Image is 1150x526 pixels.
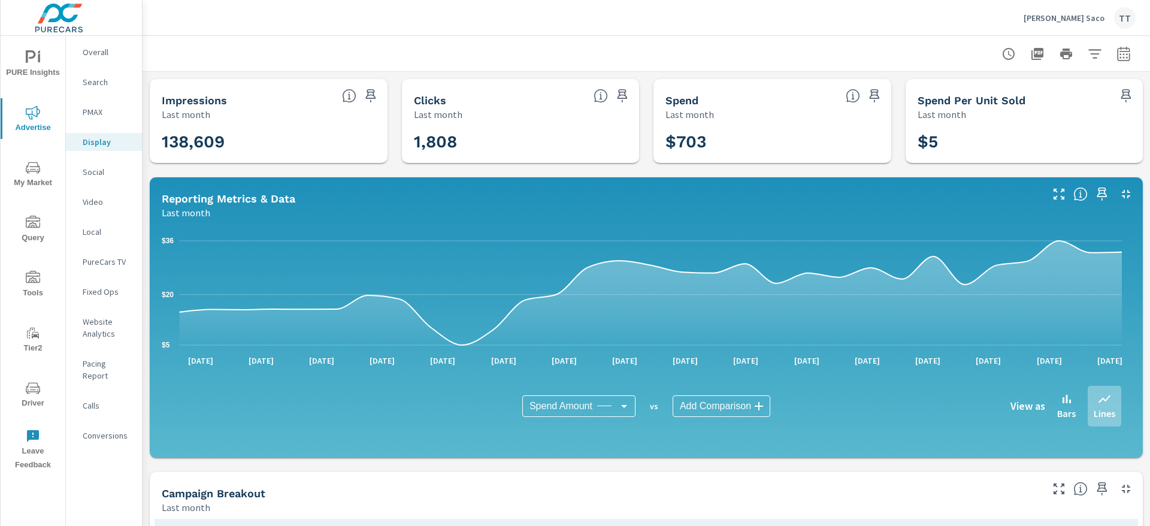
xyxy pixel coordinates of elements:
[162,291,174,299] text: $20
[4,161,62,190] span: My Market
[66,283,142,301] div: Fixed Ops
[918,94,1025,107] h5: Spend Per Unit Sold
[635,401,673,412] p: vs
[1094,406,1115,421] p: Lines
[1073,482,1088,496] span: This is a summary of Display performance results by campaign. Each column can be sorted.
[1049,185,1069,204] button: Make Fullscreen
[301,355,343,367] p: [DATE]
[83,136,132,148] p: Display
[665,94,698,107] h5: Spend
[1112,42,1136,66] button: Select Date Range
[594,89,608,103] span: The number of times an ad was clicked by a consumer.
[1049,479,1069,498] button: Make Fullscreen
[66,223,142,241] div: Local
[4,50,62,80] span: PURE Insights
[1054,42,1078,66] button: Print Report
[1024,13,1104,23] p: [PERSON_NAME] Saco
[162,94,227,107] h5: Impressions
[665,107,714,122] p: Last month
[66,193,142,211] div: Video
[422,355,464,367] p: [DATE]
[522,395,635,417] div: Spend Amount
[673,395,770,417] div: Add Comparison
[918,107,966,122] p: Last month
[83,226,132,238] p: Local
[4,105,62,135] span: Advertise
[66,355,142,385] div: Pacing Report
[83,76,132,88] p: Search
[846,355,888,367] p: [DATE]
[4,429,62,472] span: Leave Feedback
[83,358,132,382] p: Pacing Report
[361,86,380,105] span: Save this to your personalized report
[66,313,142,343] div: Website Analytics
[4,326,62,355] span: Tier2
[66,43,142,61] div: Overall
[604,355,646,367] p: [DATE]
[162,132,376,152] h3: 138,609
[613,86,632,105] span: Save this to your personalized report
[918,132,1131,152] h3: $5
[414,107,462,122] p: Last month
[83,316,132,340] p: Website Analytics
[529,400,592,412] span: Spend Amount
[162,192,295,205] h5: Reporting Metrics & Data
[240,355,282,367] p: [DATE]
[83,106,132,118] p: PMAX
[846,89,860,103] span: The amount of money spent on advertising during the period.
[66,427,142,445] div: Conversions
[1083,42,1107,66] button: Apply Filters
[483,355,525,367] p: [DATE]
[1057,406,1076,421] p: Bars
[543,355,585,367] p: [DATE]
[1092,185,1112,204] span: Save this to your personalized report
[786,355,828,367] p: [DATE]
[162,341,170,349] text: $5
[1025,42,1049,66] button: "Export Report to PDF"
[4,216,62,245] span: Query
[1089,355,1131,367] p: [DATE]
[4,381,62,410] span: Driver
[4,271,62,300] span: Tools
[66,397,142,415] div: Calls
[725,355,767,367] p: [DATE]
[414,132,628,152] h3: 1,808
[83,286,132,298] p: Fixed Ops
[967,355,1009,367] p: [DATE]
[162,500,210,515] p: Last month
[1073,187,1088,201] span: Understand Display data over time and see how metrics compare to each other.
[66,133,142,151] div: Display
[1028,355,1070,367] p: [DATE]
[83,400,132,412] p: Calls
[1116,479,1136,498] button: Minimize Widget
[66,163,142,181] div: Social
[83,196,132,208] p: Video
[162,205,210,220] p: Last month
[162,237,174,245] text: $36
[66,253,142,271] div: PureCars TV
[1116,185,1136,204] button: Minimize Widget
[162,487,265,500] h5: Campaign Breakout
[162,107,210,122] p: Last month
[66,103,142,121] div: PMAX
[907,355,949,367] p: [DATE]
[664,355,706,367] p: [DATE]
[1092,479,1112,498] span: Save this to your personalized report
[361,355,403,367] p: [DATE]
[1114,7,1136,29] div: TT
[414,94,446,107] h5: Clicks
[1010,400,1045,412] h6: View as
[83,430,132,442] p: Conversions
[66,73,142,91] div: Search
[83,256,132,268] p: PureCars TV
[680,400,751,412] span: Add Comparison
[180,355,222,367] p: [DATE]
[1116,86,1136,105] span: Save this to your personalized report
[1,36,65,477] div: nav menu
[342,89,356,103] span: The number of times an ad was shown on your behalf.
[83,166,132,178] p: Social
[665,132,879,152] h3: $703
[83,46,132,58] p: Overall
[865,86,884,105] span: Save this to your personalized report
